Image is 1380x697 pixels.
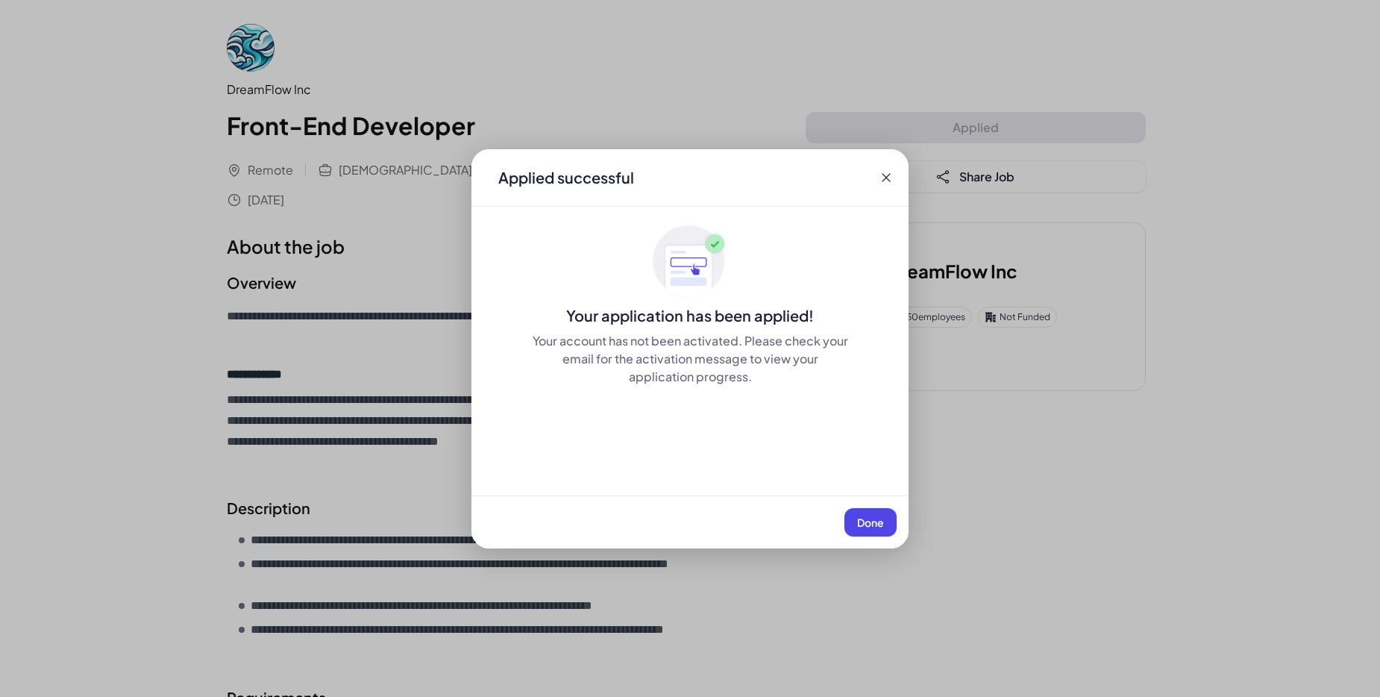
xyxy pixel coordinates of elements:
[531,332,849,386] div: Your account has not been activated. Please check your email for the activation message to view y...
[471,305,909,326] div: Your application has been applied!
[857,516,884,529] span: Done
[844,508,897,537] button: Done
[498,167,634,188] div: Applied successful
[653,225,727,299] img: ApplyedMaskGroup3.svg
